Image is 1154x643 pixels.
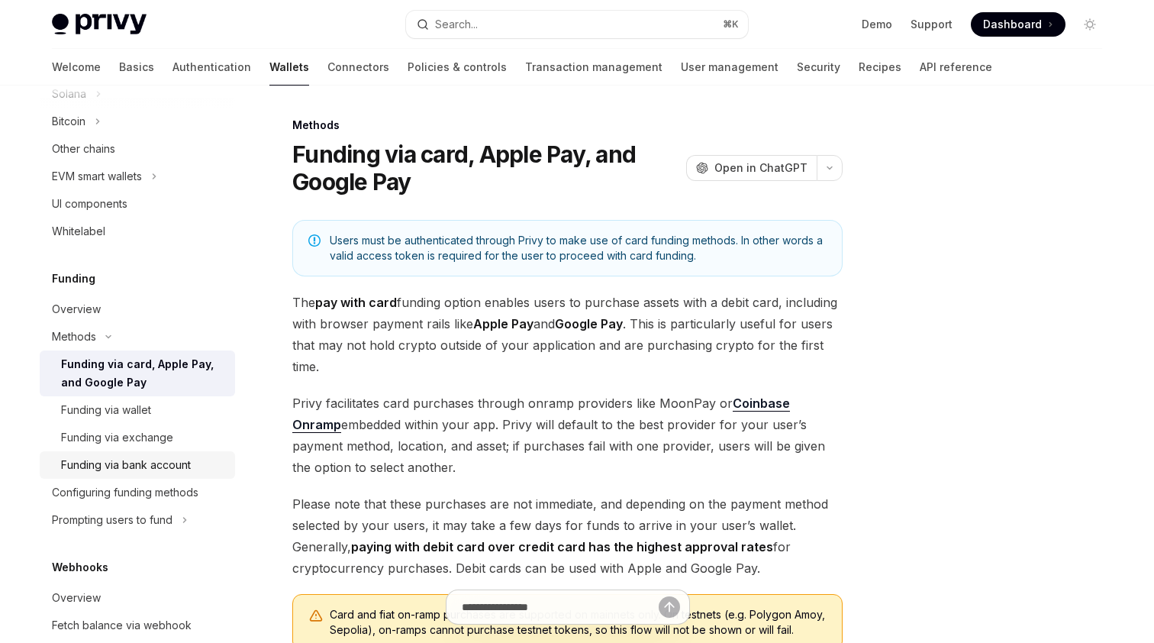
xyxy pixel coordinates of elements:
[52,14,147,35] img: light logo
[351,539,773,554] strong: paying with debit card over credit card has the highest approval rates
[40,190,235,218] a: UI components
[797,49,840,86] a: Security
[40,451,235,479] a: Funding via bank account
[292,393,843,478] span: Privy facilitates card purchases through onramp providers like MoonPay or embedded within your ap...
[681,49,778,86] a: User management
[40,296,235,323] a: Overview
[971,12,1065,37] a: Dashboard
[52,140,115,158] div: Other chains
[292,141,680,195] h1: Funding via card, Apple Pay, and Google Pay
[40,351,235,396] a: Funding via card, Apple Pay, and Google Pay
[61,401,151,419] div: Funding via wallet
[40,479,235,506] a: Configuring funding methods
[327,49,389,86] a: Connectors
[40,218,235,245] a: Whitelabel
[61,456,191,474] div: Funding via bank account
[172,49,251,86] a: Authentication
[61,355,226,392] div: Funding via card, Apple Pay, and Google Pay
[61,428,173,447] div: Funding via exchange
[52,483,198,502] div: Configuring funding methods
[52,222,105,241] div: Whitelabel
[406,11,748,38] button: Search...⌘K
[292,118,843,133] div: Methods
[40,135,235,163] a: Other chains
[555,316,623,331] strong: Google Pay
[686,155,817,181] button: Open in ChatGPT
[408,49,507,86] a: Policies & controls
[52,558,108,577] h5: Webhooks
[315,295,397,310] strong: pay with card
[40,584,235,612] a: Overview
[269,49,309,86] a: Wallets
[859,49,901,86] a: Recipes
[52,589,101,607] div: Overview
[723,18,739,31] span: ⌘ K
[52,49,101,86] a: Welcome
[659,596,680,618] button: Send message
[52,195,127,213] div: UI components
[308,234,321,247] svg: Note
[1078,12,1102,37] button: Toggle dark mode
[292,493,843,579] span: Please note that these purchases are not immediate, and depending on the payment method selected ...
[40,396,235,424] a: Funding via wallet
[292,292,843,377] span: The funding option enables users to purchase assets with a debit card, including with browser pay...
[40,424,235,451] a: Funding via exchange
[862,17,892,32] a: Demo
[525,49,662,86] a: Transaction management
[911,17,953,32] a: Support
[330,233,827,263] span: Users must be authenticated through Privy to make use of card funding methods. In other words a v...
[52,270,95,288] h5: Funding
[473,316,533,331] strong: Apple Pay
[920,49,992,86] a: API reference
[52,167,142,186] div: EVM smart wallets
[52,328,96,346] div: Methods
[52,112,85,131] div: Bitcoin
[119,49,154,86] a: Basics
[52,300,101,318] div: Overview
[714,160,807,176] span: Open in ChatGPT
[40,612,235,639] a: Fetch balance via webhook
[52,511,172,529] div: Prompting users to fund
[435,15,478,34] div: Search...
[983,17,1042,32] span: Dashboard
[52,616,192,635] div: Fetch balance via webhook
